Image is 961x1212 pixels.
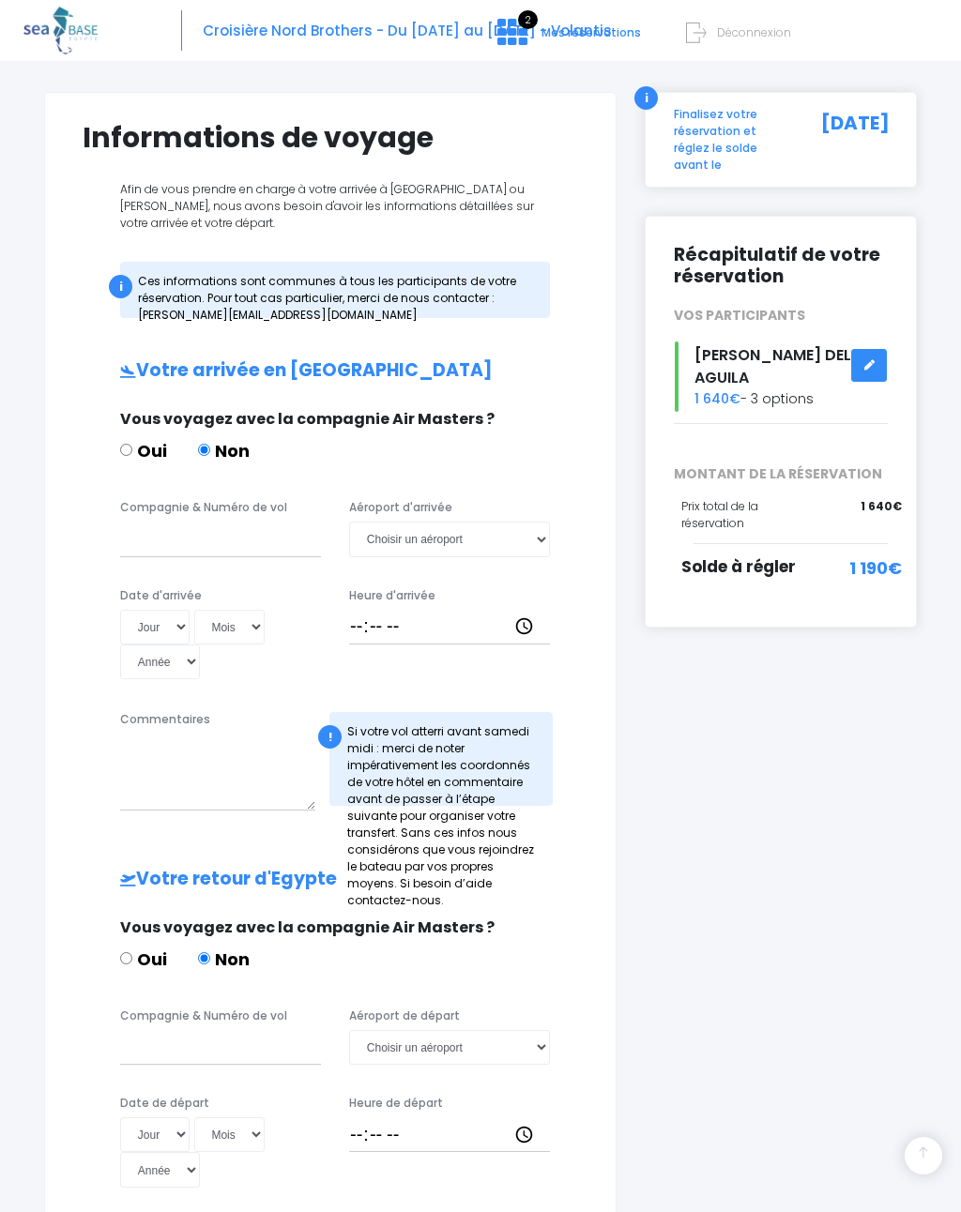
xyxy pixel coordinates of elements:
[198,952,210,964] input: Non
[120,711,210,728] label: Commentaires
[694,344,851,388] span: [PERSON_NAME] DEL AGUILA
[634,86,658,110] div: i
[120,587,202,604] label: Date d'arrivée
[120,408,495,430] span: Vous voyagez avec la compagnie Air Masters ?
[120,262,550,318] div: Ces informations sont communes à tous les participants de votre réservation. Pour tout cas partic...
[849,555,902,581] span: 1 190€
[203,21,612,40] span: Croisière Nord Brothers - Du [DATE] au [DATE] - Volantis
[518,10,538,29] span: 2
[120,1095,209,1112] label: Date de départ
[329,712,553,806] div: Si votre vol atterri avant samedi midi : merci de noter impérativement les coordonnés de votre hô...
[83,869,578,890] h2: Votre retour d'Egypte
[198,444,210,456] input: Non
[861,498,902,515] span: 1 640€
[681,555,796,578] span: Solde à régler
[120,917,495,938] span: Vous voyagez avec la compagnie Air Masters ?
[198,438,250,463] label: Non
[318,725,342,749] div: !
[120,947,167,972] label: Oui
[674,245,888,288] h2: Récapitulatif de votre réservation
[120,444,132,456] input: Oui
[660,464,902,484] span: MONTANT DE LA RÉSERVATION
[83,121,578,155] h1: Informations de voyage
[349,1095,443,1112] label: Heure de départ
[349,499,452,516] label: Aéroport d'arrivée
[660,106,801,174] div: Finalisez votre réservation et réglez le solde avant le
[717,24,791,40] span: Déconnexion
[681,498,758,531] span: Prix total de la réservation
[109,275,132,298] div: i
[542,24,641,40] span: Mes réservations
[120,438,167,463] label: Oui
[120,499,287,516] label: Compagnie & Numéro de vol
[660,341,902,412] div: - 3 options
[120,952,132,964] input: Oui
[198,947,250,972] label: Non
[349,587,435,604] label: Heure d'arrivée
[694,389,740,408] span: 1 640€
[660,306,902,326] div: VOS PARTICIPANTS
[83,181,578,232] p: Afin de vous prendre en charge à votre arrivée à [GEOGRAPHIC_DATA] ou [PERSON_NAME], nous avons b...
[801,106,901,174] div: [DATE]
[482,31,652,47] a: 2 Mes réservations
[83,360,578,382] h2: Votre arrivée en [GEOGRAPHIC_DATA]
[120,1007,287,1024] label: Compagnie & Numéro de vol
[349,1007,460,1024] label: Aéroport de départ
